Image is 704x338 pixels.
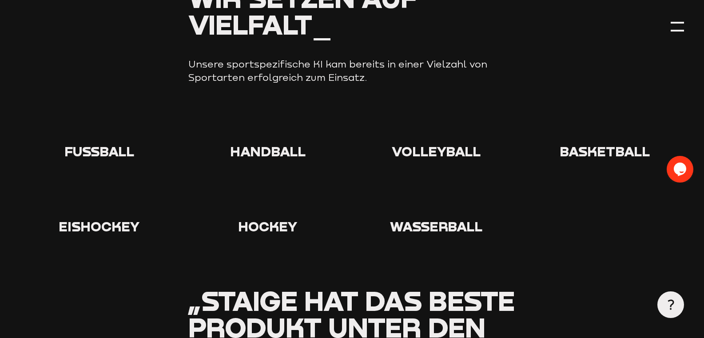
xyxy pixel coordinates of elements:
span: Wasserball [390,218,482,235]
iframe: chat widget [667,156,695,183]
p: Unsere sportspezifische KI kam bereits in einer Vielzahl von Sportarten erfolgreich zum Einsatz. [188,58,515,84]
span: Handball [230,143,306,159]
span: Vielfalt_ [188,8,332,41]
span: Volleyball [392,143,481,159]
span: Eishockey [59,218,139,235]
span: Basketball [560,143,650,159]
span: Hockey [238,218,297,235]
span: Fußball [64,143,134,159]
